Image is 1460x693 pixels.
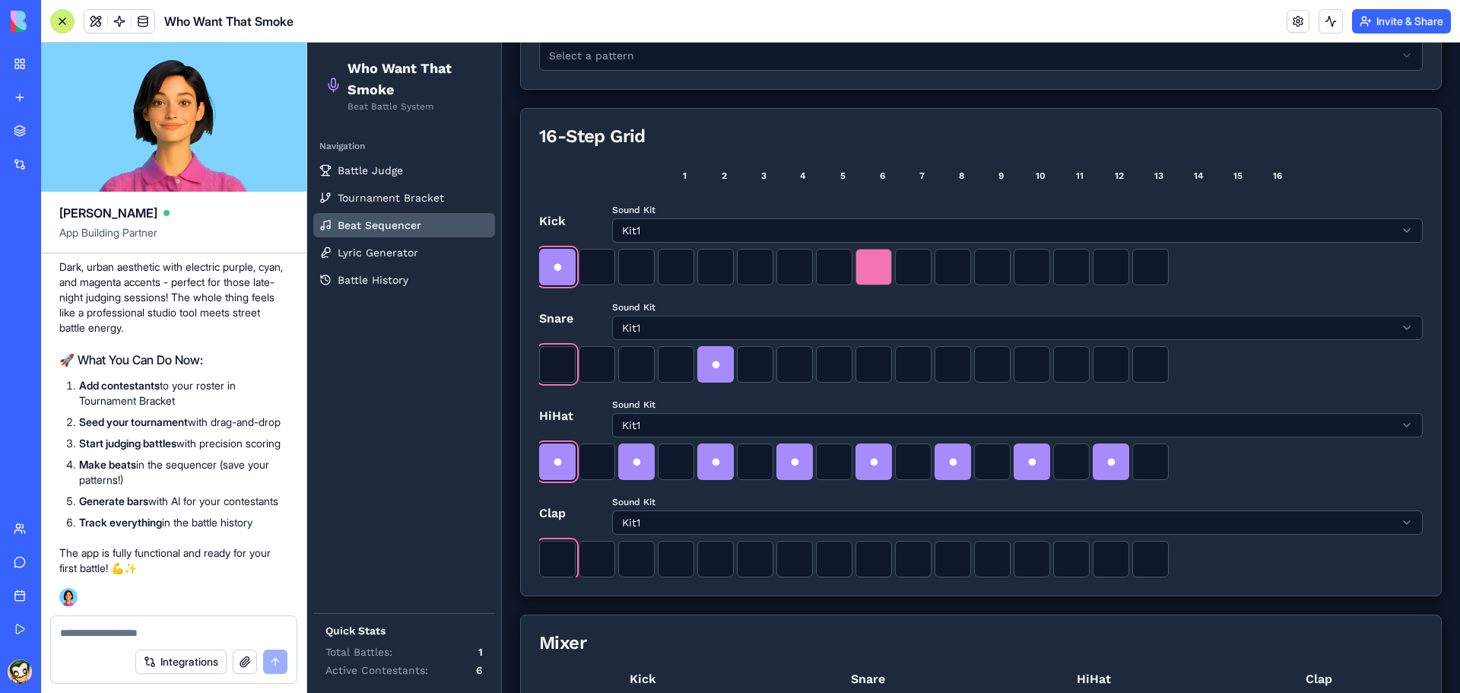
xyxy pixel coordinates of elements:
strong: Add contestants [79,379,160,392]
div: 11 [754,121,791,145]
div: 3 [438,121,474,145]
li: to your roster in Tournament Bracket [79,378,288,408]
div: HiHat [683,628,890,646]
div: Clap [909,628,1116,646]
div: Mixer [232,591,1116,609]
div: Quick Stats [18,580,176,596]
span: Lyric Generator [30,202,111,218]
a: Battle History [6,225,188,250]
div: 16 [952,121,989,145]
button: ● [469,401,506,437]
div: 15 [912,121,949,145]
strong: Start judging battles [79,437,176,450]
span: Battle Judge [30,120,96,135]
div: HiHat [232,364,293,383]
div: Snare [458,628,665,646]
button: ● [232,401,268,437]
label: Sound Kit [305,162,348,173]
span: Total Battles: [18,602,85,617]
span: App Building Partner [59,225,288,253]
a: Beat Sequencer [6,170,188,195]
label: Sound Kit [305,259,348,270]
li: in the battle history [79,515,288,530]
button: ● [311,401,348,437]
div: 6 [557,121,593,145]
div: 5 [517,121,554,145]
button: ● [627,401,664,437]
span: Beat Sequencer [30,175,114,190]
div: Clap [232,462,293,480]
h1: Who Want That Smoke [40,15,176,58]
span: Battle History [30,230,101,245]
a: Tournament Bracket [6,143,188,167]
h2: 🚀 What You Can Do Now: [59,351,288,369]
button: ● [390,304,427,340]
span: Active Contestants: [18,620,121,635]
div: Navigation [6,91,188,116]
div: Snare [232,267,293,285]
button: Integrations [135,650,227,674]
strong: Seed your tournament [79,415,188,428]
div: 16-Step Grid [232,84,1116,103]
span: Tournament Bracket [30,148,137,163]
p: Dark, urban aesthetic with electric purple, cyan, and magenta accents - perfect for those late-ni... [59,259,288,335]
span: 6 [169,620,176,635]
li: with AI for your contestants [79,494,288,509]
p: The app is fully functional and ready for your first battle! 💪✨ [59,545,288,576]
span: 1 [171,602,176,617]
label: Sound Kit [305,357,348,367]
img: ACg8ocJvesCx5RmXF_oiO-aFNCNdiGeIqR4w3HmHaOhjHetzQYWZNWt7=s96-c [8,660,32,684]
img: Ella_00000_wcx2te.png [59,588,78,606]
div: 1 [359,121,395,145]
div: Kick [232,170,293,188]
div: 13 [833,121,870,145]
img: logo [11,11,105,32]
span: Who Want That Smoke [164,12,294,30]
li: in the sequencer (save your patterns!) [79,457,288,488]
button: ● [548,401,585,437]
strong: Generate bars [79,494,148,507]
div: 7 [596,121,633,145]
p: Beat Battle System [40,58,176,70]
button: ● [232,206,268,243]
span: [PERSON_NAME] [59,204,157,222]
li: with precision scoring [79,436,288,451]
button: ● [786,401,822,437]
a: Battle Judge [6,116,188,140]
div: Kick [232,628,440,646]
div: 12 [794,121,830,145]
a: Lyric Generator [6,198,188,222]
label: Sound Kit [305,454,348,465]
div: 14 [873,121,909,145]
strong: Track everything [79,516,162,529]
button: ● [706,401,743,437]
div: 4 [478,121,514,145]
div: 9 [675,121,712,145]
button: ● [390,401,427,437]
strong: Make beats [79,458,136,471]
li: with drag-and-drop [79,415,288,430]
div: 2 [398,121,435,145]
div: 8 [636,121,672,145]
div: 10 [715,121,751,145]
button: Invite & Share [1352,9,1451,33]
